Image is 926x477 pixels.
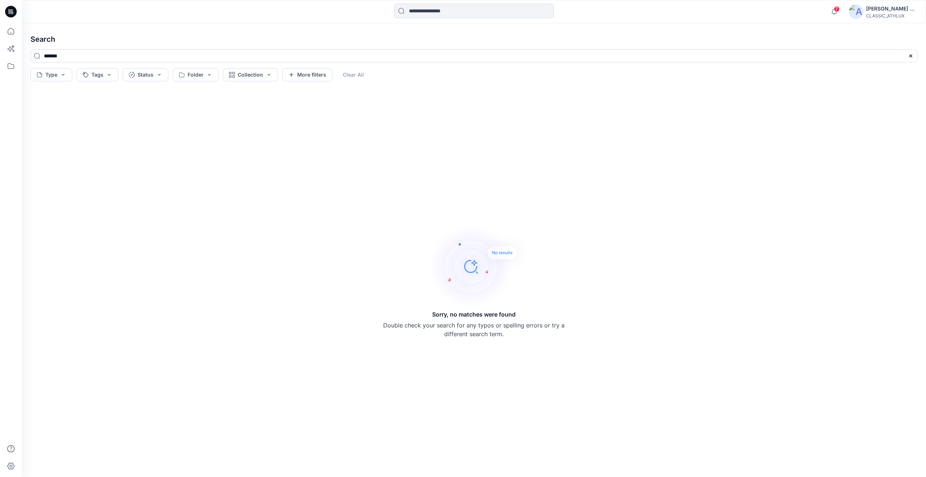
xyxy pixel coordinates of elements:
button: Type [30,68,72,81]
div: CLASSIC_ATHLUX [866,13,917,19]
h5: Sorry, no matches were found [432,310,516,319]
button: Status [123,68,168,81]
button: Collection [223,68,278,81]
button: Folder [173,68,218,81]
img: Sorry, no matches were found [429,223,530,310]
button: Tags [77,68,118,81]
div: [PERSON_NAME] Cfai [866,4,917,13]
h4: Search [25,29,923,49]
span: 7 [834,6,840,12]
button: More filters [282,68,332,81]
img: avatar [849,4,863,19]
p: Double check your search for any typos or spelling errors or try a different search term. [383,321,565,338]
